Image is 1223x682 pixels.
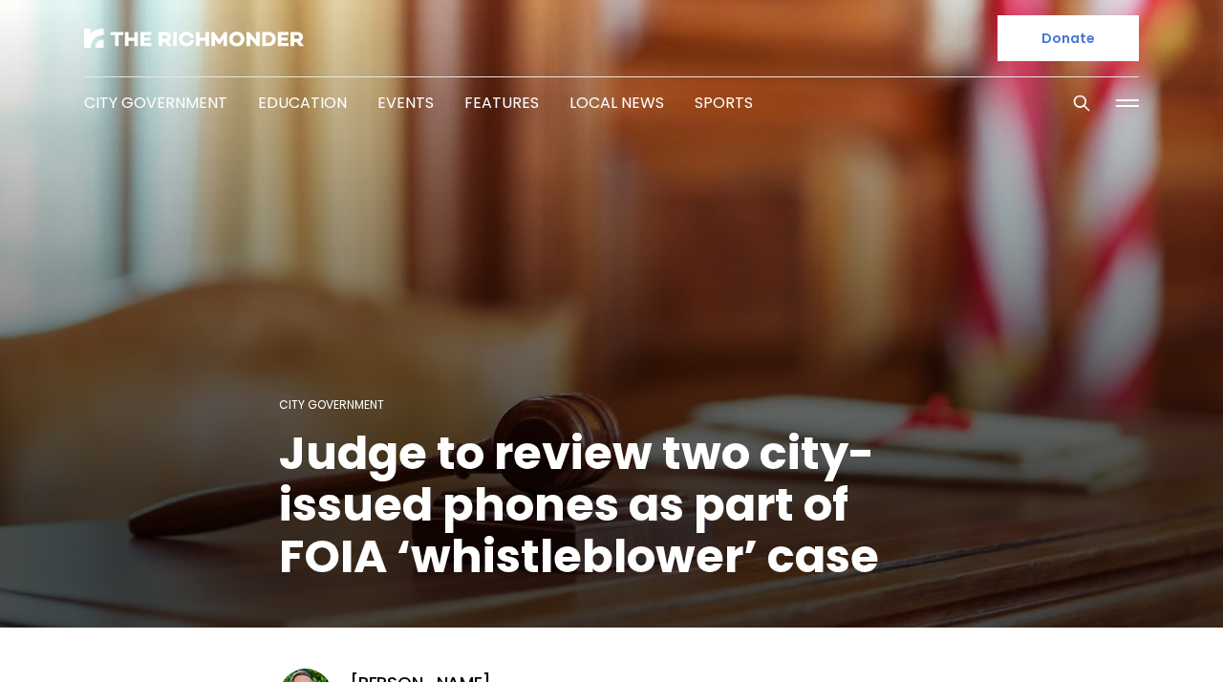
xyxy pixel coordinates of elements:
h1: Judge to review two city-issued phones as part of FOIA ‘whistleblower’ case [279,428,944,583]
a: Education [258,92,347,114]
a: Sports [695,92,753,114]
a: City Government [84,92,227,114]
a: Events [377,92,434,114]
a: Donate [998,15,1139,61]
a: City Government [279,396,384,413]
button: Search this site [1067,89,1096,117]
a: Features [464,92,539,114]
a: Local News [569,92,664,114]
img: The Richmonder [84,29,304,48]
